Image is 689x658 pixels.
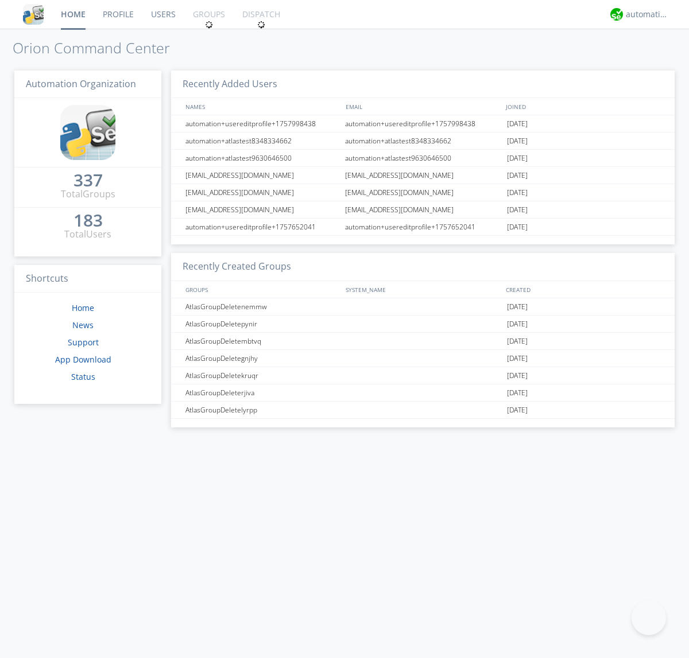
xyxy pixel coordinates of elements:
span: Automation Organization [26,77,136,90]
a: AtlasGroupDeletegnjhy[DATE] [171,350,675,367]
a: 183 [73,215,103,228]
span: [DATE] [507,219,528,236]
span: [DATE] [507,333,528,350]
div: AtlasGroupDeletekruqr [183,367,342,384]
span: [DATE] [507,367,528,384]
h3: Shortcuts [14,265,161,293]
a: Status [71,371,95,382]
a: AtlasGroupDeletelyrpp[DATE] [171,402,675,419]
h3: Recently Created Groups [171,253,675,281]
div: AtlasGroupDeletepynir [183,316,342,332]
a: automation+usereditprofile+1757652041automation+usereditprofile+1757652041[DATE] [171,219,675,236]
div: EMAIL [343,98,503,115]
span: [DATE] [507,201,528,219]
div: CREATED [503,281,664,298]
div: AtlasGroupDeleterjiva [183,384,342,401]
div: automation+usereditprofile+1757998438 [183,115,342,132]
div: NAMES [183,98,340,115]
div: AtlasGroupDeletenemmw [183,298,342,315]
span: [DATE] [507,115,528,133]
span: [DATE] [507,184,528,201]
div: [EMAIL_ADDRESS][DOMAIN_NAME] [342,167,504,184]
iframe: Toggle Customer Support [632,601,666,635]
div: automation+atlastest8348334662 [183,133,342,149]
div: [EMAIL_ADDRESS][DOMAIN_NAME] [342,184,504,201]
span: [DATE] [507,298,528,316]
img: spin.svg [205,21,213,29]
a: 337 [73,174,103,188]
div: [EMAIL_ADDRESS][DOMAIN_NAME] [183,167,342,184]
a: AtlasGroupDeleterjiva[DATE] [171,384,675,402]
a: AtlasGroupDeletenemmw[DATE] [171,298,675,316]
a: App Download [55,354,111,365]
a: AtlasGroupDeletembtvq[DATE] [171,333,675,350]
a: Home [72,302,94,313]
img: cddb5a64eb264b2086981ab96f4c1ba7 [60,105,115,160]
a: AtlasGroupDeletepynir[DATE] [171,316,675,333]
a: automation+atlastest8348334662automation+atlastest8348334662[DATE] [171,133,675,150]
span: [DATE] [507,316,528,333]
a: [EMAIL_ADDRESS][DOMAIN_NAME][EMAIL_ADDRESS][DOMAIN_NAME][DATE] [171,201,675,219]
h3: Recently Added Users [171,71,675,99]
div: GROUPS [183,281,340,298]
a: [EMAIL_ADDRESS][DOMAIN_NAME][EMAIL_ADDRESS][DOMAIN_NAME][DATE] [171,167,675,184]
div: automation+usereditprofile+1757652041 [342,219,504,235]
img: cddb5a64eb264b2086981ab96f4c1ba7 [23,4,44,25]
div: 337 [73,174,103,186]
div: automation+atlastest9630646500 [183,150,342,166]
div: AtlasGroupDeletegnjhy [183,350,342,367]
a: automation+usereditprofile+1757998438automation+usereditprofile+1757998438[DATE] [171,115,675,133]
div: AtlasGroupDeletembtvq [183,333,342,349]
span: [DATE] [507,384,528,402]
a: Support [68,337,99,348]
div: [EMAIL_ADDRESS][DOMAIN_NAME] [183,184,342,201]
span: [DATE] [507,167,528,184]
div: automation+atlastest8348334662 [342,133,504,149]
span: [DATE] [507,150,528,167]
a: automation+atlastest9630646500automation+atlastest9630646500[DATE] [171,150,675,167]
a: [EMAIL_ADDRESS][DOMAIN_NAME][EMAIL_ADDRESS][DOMAIN_NAME][DATE] [171,184,675,201]
div: automation+atlas [626,9,669,20]
span: [DATE] [507,133,528,150]
div: [EMAIL_ADDRESS][DOMAIN_NAME] [342,201,504,218]
div: automation+usereditprofile+1757652041 [183,219,342,235]
span: [DATE] [507,402,528,419]
div: Total Users [64,228,111,241]
div: AtlasGroupDeletelyrpp [183,402,342,418]
div: 183 [73,215,103,226]
img: spin.svg [257,21,265,29]
img: d2d01cd9b4174d08988066c6d424eccd [610,8,623,21]
a: News [72,320,94,330]
div: JOINED [503,98,664,115]
div: SYSTEM_NAME [343,281,503,298]
div: automation+atlastest9630646500 [342,150,504,166]
div: Total Groups [61,188,115,201]
a: AtlasGroupDeletekruqr[DATE] [171,367,675,384]
div: automation+usereditprofile+1757998438 [342,115,504,132]
span: [DATE] [507,350,528,367]
div: [EMAIL_ADDRESS][DOMAIN_NAME] [183,201,342,218]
